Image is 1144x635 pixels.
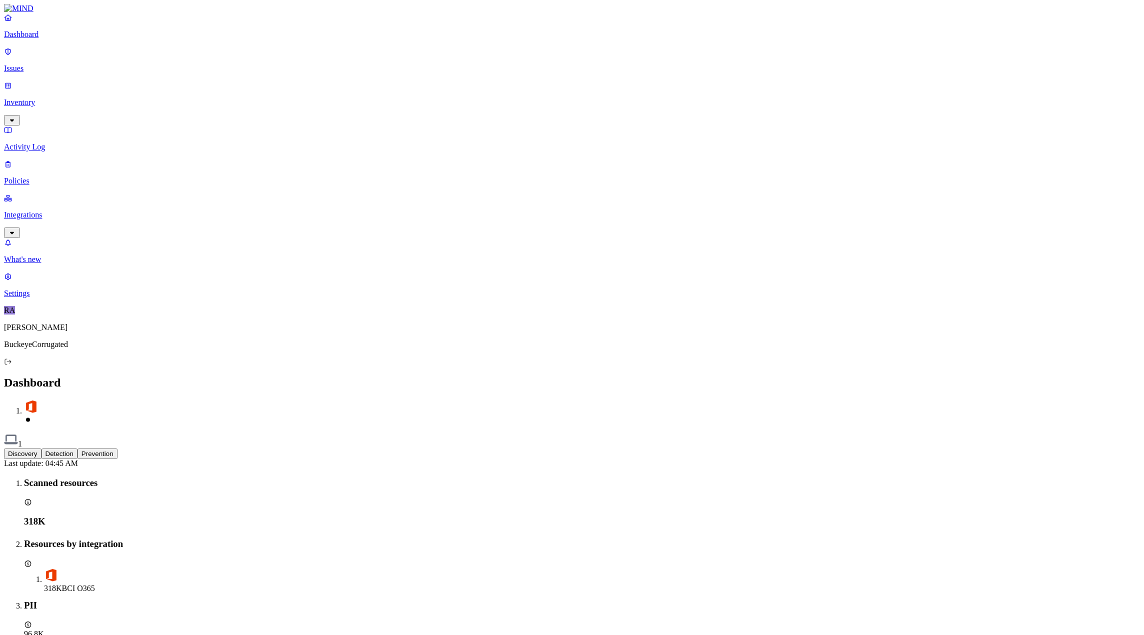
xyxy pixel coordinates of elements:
p: Integrations [4,210,1140,219]
span: Last update: 04:45 AM [4,459,78,467]
h3: 318K [24,516,1140,527]
span: BCI O365 [62,584,95,592]
img: svg%3e [24,399,38,413]
a: What's new [4,238,1140,264]
p: Dashboard [4,30,1140,39]
p: BuckeyeCorrugated [4,340,1140,349]
span: RA [4,306,15,314]
a: MIND [4,4,1140,13]
p: Inventory [4,98,1140,107]
h3: PII [24,600,1140,611]
p: What's new [4,255,1140,264]
p: Issues [4,64,1140,73]
p: Policies [4,176,1140,185]
img: office-365 [44,568,58,582]
span: 318K [44,584,62,592]
h2: Dashboard [4,376,1140,389]
a: Inventory [4,81,1140,124]
button: Discovery [4,448,41,459]
a: Issues [4,47,1140,73]
p: Settings [4,289,1140,298]
a: Policies [4,159,1140,185]
img: MIND [4,4,33,13]
a: Dashboard [4,13,1140,39]
button: Detection [41,448,77,459]
button: Prevention [77,448,117,459]
p: [PERSON_NAME] [4,323,1140,332]
a: Activity Log [4,125,1140,151]
img: svg%3e [4,432,18,446]
h3: Scanned resources [24,477,1140,488]
a: Settings [4,272,1140,298]
a: Integrations [4,193,1140,236]
span: 1 [18,439,22,448]
h3: Resources by integration [24,538,1140,549]
p: Activity Log [4,142,1140,151]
